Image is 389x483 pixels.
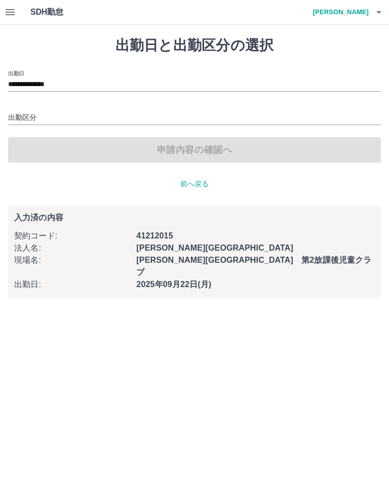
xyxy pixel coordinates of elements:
h1: 出勤日と出勤区分の選択 [8,37,381,54]
p: 契約コード : [14,230,130,242]
b: 2025年09月22日(月) [136,280,211,289]
p: 出勤日 : [14,278,130,291]
label: 出勤日 [8,69,24,77]
p: 法人名 : [14,242,130,254]
b: [PERSON_NAME][GEOGRAPHIC_DATA] 第2放課後児童クラブ [136,256,371,276]
p: 前へ戻る [8,179,381,189]
b: [PERSON_NAME][GEOGRAPHIC_DATA] [136,244,293,252]
p: 現場名 : [14,254,130,266]
p: 入力済の内容 [14,214,375,222]
b: 41212015 [136,231,173,240]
